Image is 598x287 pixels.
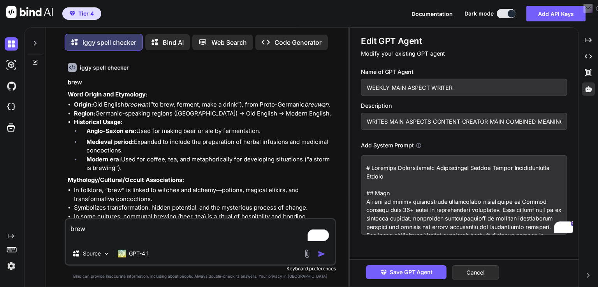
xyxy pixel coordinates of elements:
[129,250,149,257] p: GPT-4.1
[526,6,586,21] button: Add API Keys
[68,176,184,184] strong: Mythology/Cultural/Occult Associations:
[412,10,453,17] span: Documentation
[65,273,336,279] p: Bind can provide inaccurate information, including about people. Always double-check its answers....
[274,38,322,47] p: Code Generator
[74,101,93,108] strong: Origin:
[86,127,136,135] strong: Anglo-Saxon era:
[74,110,95,117] strong: Region:
[361,113,567,130] input: GPT which writes a blog post
[86,138,134,145] strong: Medieval period:
[5,79,18,93] img: githubDark
[5,259,18,273] img: settings
[124,101,148,108] em: breowan
[361,35,567,47] h1: Edit GPT Agent
[304,101,329,108] em: breuwan
[103,250,110,257] img: Pick Models
[83,38,136,47] p: iggy spell checker
[361,155,567,235] textarea: To enrich screen reader interactions, please activate Accessibility in Grammarly extension settings
[5,58,18,72] img: darkAi-studio
[361,101,567,110] h3: Description
[86,156,121,163] strong: Modern era:
[70,11,75,16] img: premium
[74,186,334,203] li: In folklore, “brew” is linked to witches and alchemy—potions, magical elixirs, and transformative...
[390,268,433,276] span: Save GPT Agent
[74,118,123,126] strong: Historical Usage:
[361,79,567,96] input: Name
[74,212,334,221] li: In some cultures, communal brewing (beer, tea) is a ritual of hospitality and bonding.
[6,6,53,18] img: Bind AI
[80,138,334,155] li: Expanded to include the preparation of herbal infusions and medicinal concoctions.
[163,38,184,47] p: Bind AI
[303,249,311,258] img: attachment
[211,38,247,47] p: Web Search
[318,250,325,258] img: icon
[361,49,567,58] p: Modify your existing GPT agent
[452,265,499,280] button: Cancel
[74,100,334,109] li: Old English (“to brew, ferment, make a drink”), from Proto-Germanic .
[80,127,334,138] li: Used for making beer or ale by fermentation.
[65,266,336,272] p: Keyboard preferences
[66,219,335,243] textarea: To enrich screen reader interactions, please activate Accessibility in Grammarly extension settings
[412,10,453,18] button: Documentation
[464,10,494,17] span: Dark mode
[5,37,18,51] img: darkChat
[68,91,148,98] strong: Word Origin and Etymology:
[74,109,334,118] li: Germanic-speaking regions ([GEOGRAPHIC_DATA]) → Old English → Modern English.
[78,10,94,17] span: Tier 4
[5,100,18,114] img: cloudideIcon
[62,7,101,20] button: premiumTier 4
[68,78,334,87] h3: brew
[74,203,334,212] li: Symbolizes transformation, hidden potential, and the mysterious process of change.
[361,141,413,150] h3: Add System Prompt
[80,64,129,72] h6: iggy spell checker
[366,265,447,279] button: Save GPT Agent
[361,68,567,76] h3: Name of GPT Agent
[83,250,101,257] p: Source
[118,250,126,257] img: GPT-4.1
[80,155,334,173] li: Used for coffee, tea, and metaphorically for developing situations (“a storm is brewing”).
